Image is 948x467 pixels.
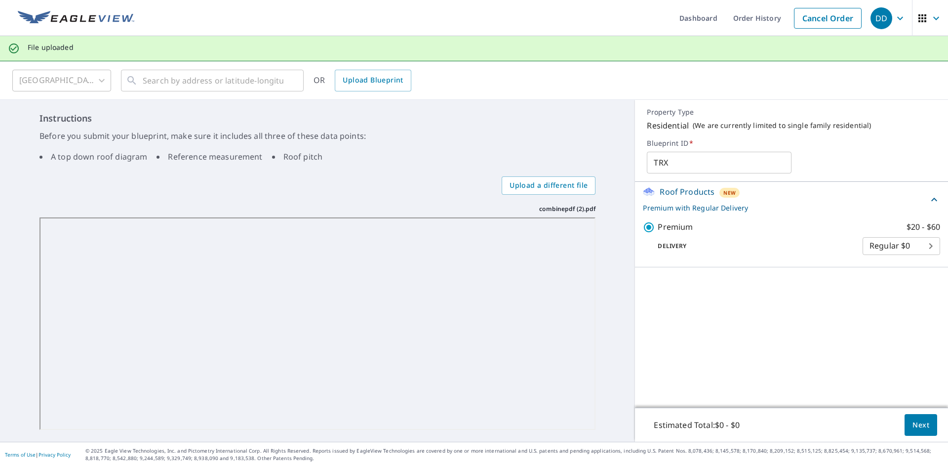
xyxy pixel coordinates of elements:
[39,151,147,163] li: A top down roof diagram
[693,121,871,130] p: ( We are currently limited to single family residential )
[28,43,74,52] p: File uploaded
[905,414,937,436] button: Next
[39,130,595,142] p: Before you submit your blueprint, make sure it includes all three of these data points:
[5,452,71,458] p: |
[643,186,940,213] div: Roof ProductsNewPremium with Regular Delivery
[863,232,940,260] div: Regular $0
[343,74,403,86] span: Upload Blueprint
[314,70,411,91] div: OR
[85,447,943,462] p: © 2025 Eagle View Technologies, Inc. and Pictometry International Corp. All Rights Reserved. Repo...
[643,203,928,213] p: Premium with Regular Delivery
[647,139,936,148] label: Blueprint ID
[660,186,714,198] p: Roof Products
[646,414,747,436] p: Estimated Total: $0 - $0
[539,205,595,213] p: combinepdf (2).pdf
[723,189,736,197] span: New
[39,112,595,125] h6: Instructions
[143,67,283,94] input: Search by address or latitude-longitude
[157,151,262,163] li: Reference measurement
[658,221,693,233] p: Premium
[647,108,936,117] p: Property Type
[18,11,134,26] img: EV Logo
[272,151,323,163] li: Roof pitch
[647,120,689,131] p: Residential
[502,176,595,195] label: Upload a different file
[39,451,71,458] a: Privacy Policy
[5,451,36,458] a: Terms of Use
[12,67,111,94] div: [GEOGRAPHIC_DATA]
[643,242,863,251] p: Delivery
[510,179,588,192] span: Upload a different file
[870,7,892,29] div: DD
[907,221,940,233] p: $20 - $60
[335,70,411,91] a: Upload Blueprint
[39,217,595,430] iframe: combinepdf (2).pdf
[794,8,862,29] a: Cancel Order
[912,419,929,431] span: Next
